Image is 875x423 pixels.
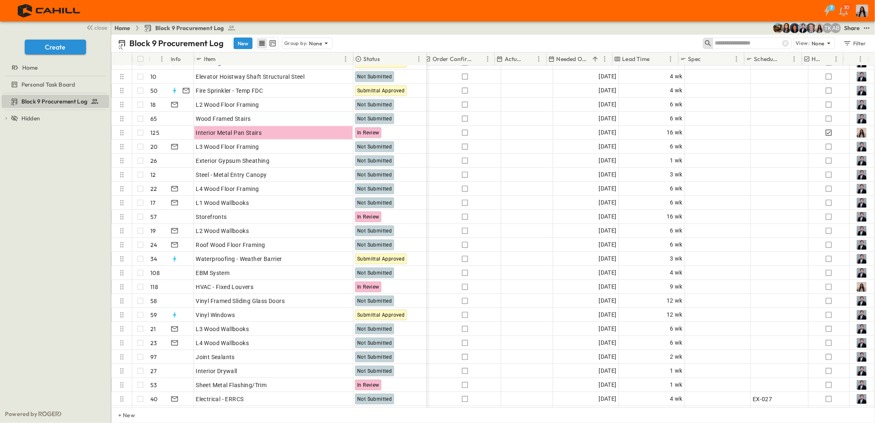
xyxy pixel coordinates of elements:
[169,52,194,66] div: Info
[599,184,617,193] span: [DATE]
[196,395,244,403] span: Electrical - ERRCS
[21,114,40,122] span: Hidden
[844,24,860,32] div: Share
[599,254,617,263] span: [DATE]
[670,114,683,123] span: 6 wk
[798,23,808,33] img: Mike Daly (mdaly@cahill-sf.com)
[670,156,683,165] span: 1 wk
[843,52,868,66] div: Owner
[599,338,617,348] span: [DATE]
[847,54,856,63] button: Sort
[825,54,834,63] button: Sort
[10,2,89,19] img: 4f72bfc4efa7236828875bac24094a5ddb05241e32d018417354e964050affa1.png
[118,411,123,419] p: + New
[357,88,405,94] span: Submittal Approved
[357,242,392,248] span: Not Submitted
[476,54,485,63] button: Sort
[823,23,833,33] div: Teddy Khuong (tkhuong@guzmangc.com)
[670,86,683,95] span: 4 wk
[357,368,392,374] span: Not Submitted
[857,184,867,194] img: Profile Picture
[357,256,405,262] span: Submittal Approved
[831,54,841,64] button: Menu
[151,367,157,375] p: 27
[599,310,617,320] span: [DATE]
[218,54,227,63] button: Sort
[857,296,867,306] img: Profile Picture
[196,367,237,375] span: Interior Drywall
[688,55,701,63] p: Spec
[857,100,867,110] img: Profile Picture
[151,255,157,263] p: 34
[196,185,259,193] span: L4 Wood Floor Framing
[196,199,249,207] span: L1 Wood Wallbooks
[151,269,160,277] p: 108
[857,310,867,320] img: Profile Picture
[857,86,867,96] img: Profile Picture
[2,95,109,108] div: Block 9 Procurement Logtest
[196,171,267,179] span: Steel - Metal Entry Canopy
[600,54,610,64] button: Menu
[151,199,156,207] p: 17
[534,54,544,64] button: Menu
[144,24,236,32] a: Block 9 Procurement Log
[151,185,157,193] p: 22
[670,254,683,263] span: 3 wk
[363,55,380,63] p: Status
[599,114,617,123] span: [DATE]
[781,23,791,33] img: Kim Bowen (kbowen@cahill-sf.com)
[151,227,156,235] p: 19
[151,339,157,347] p: 23
[599,170,617,179] span: [DATE]
[812,39,825,47] p: None
[831,23,841,33] div: Andrew Barreto (abarreto@guzmangc.com)
[157,54,167,64] button: Menu
[357,396,392,402] span: Not Submitted
[196,339,249,347] span: L4 Wood Wallbooks
[670,226,683,235] span: 6 wk
[557,55,589,63] p: Needed Onsite
[670,366,683,376] span: 1 wk
[357,102,392,108] span: Not Submitted
[666,54,676,64] button: Menu
[357,60,405,66] span: Submittal Approved
[357,270,392,276] span: Not Submitted
[732,54,742,64] button: Menu
[670,170,683,179] span: 3 wk
[83,21,109,33] button: close
[196,227,249,235] span: L2 Wood Wallbooks
[21,97,87,106] span: Block 9 Procurement Log
[754,55,779,63] p: Schedule ID
[591,54,600,63] button: Sort
[357,214,379,220] span: In Review
[171,47,181,70] div: Info
[856,5,868,17] img: Profile Picture
[196,283,254,291] span: HVAC - Fixed Louvers
[599,212,617,221] span: [DATE]
[857,268,867,278] img: Profile Picture
[780,54,789,63] button: Sort
[599,366,617,376] span: [DATE]
[857,156,867,166] img: Profile Picture
[381,54,391,63] button: Sort
[812,55,823,63] p: Hot?
[483,54,493,64] button: Menu
[115,24,241,32] nav: breadcrumbs
[857,380,867,390] img: Profile Picture
[151,171,156,179] p: 12
[795,39,810,48] p: View:
[196,101,259,109] span: L2 Wood Floor Framing
[857,198,867,208] img: Profile Picture
[151,241,157,249] p: 24
[151,129,160,137] p: 125
[129,38,224,49] p: Block 9 Procurement Log
[357,200,392,206] span: Not Submitted
[196,115,251,123] span: Wood Framed Stairs
[357,172,392,178] span: Not Submitted
[196,255,282,263] span: Waterproofing - Weather Barrier
[196,353,235,361] span: Joint Sealants
[857,366,867,376] img: Profile Picture
[196,241,265,249] span: Roof Wood Floor Framing
[357,284,379,290] span: In Review
[670,184,683,193] span: 6 wk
